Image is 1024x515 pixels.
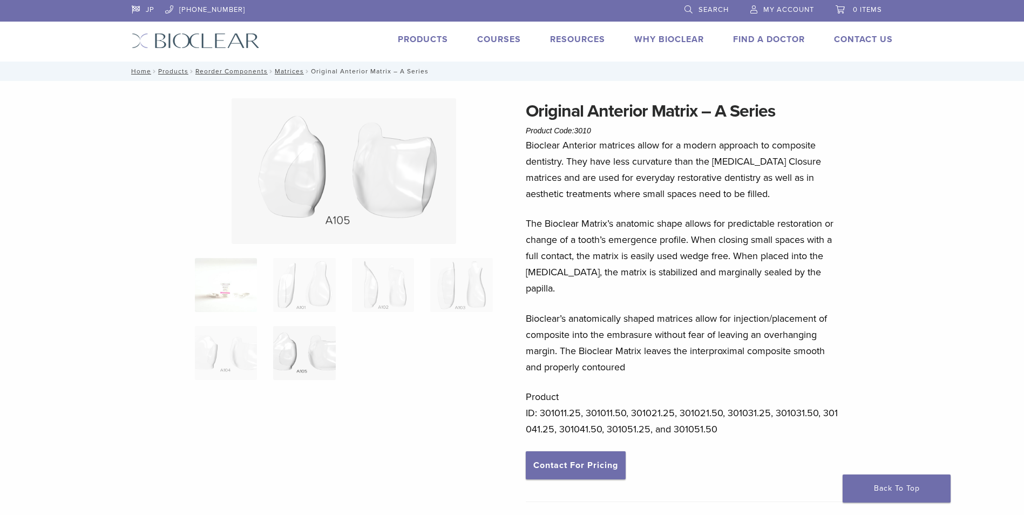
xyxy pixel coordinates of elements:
a: Products [398,34,448,45]
span: Product Code: [526,126,591,135]
a: Contact For Pricing [526,451,626,479]
span: 0 items [853,5,882,14]
a: Back To Top [843,475,951,503]
a: Why Bioclear [634,34,704,45]
h1: Original Anterior Matrix – A Series [526,98,843,124]
a: Matrices [275,67,304,75]
span: My Account [763,5,814,14]
span: 3010 [574,126,591,135]
img: Original Anterior Matrix - A Series - Image 2 [273,258,335,312]
img: Original Anterior Matrix - A Series - Image 6 [232,98,456,244]
img: Anterior-Original-A-Series-Matrices-324x324.jpg [195,258,257,312]
a: Home [128,67,151,75]
p: Bioclear Anterior matrices allow for a modern approach to composite dentistry. They have less cur... [526,137,843,202]
a: Find A Doctor [733,34,805,45]
img: Original Anterior Matrix - A Series - Image 6 [273,326,335,380]
nav: Original Anterior Matrix – A Series [124,62,901,81]
p: Product ID: 301011.25, 301011.50, 301021.25, 301021.50, 301031.25, 301031.50, 301041.25, 301041.5... [526,389,843,437]
a: Reorder Components [195,67,268,75]
span: Search [699,5,729,14]
a: Contact Us [834,34,893,45]
span: / [304,69,311,74]
img: Original Anterior Matrix - A Series - Image 5 [195,326,257,380]
a: Resources [550,34,605,45]
img: Original Anterior Matrix - A Series - Image 3 [352,258,414,312]
a: Courses [477,34,521,45]
img: Bioclear [132,33,260,49]
span: / [188,69,195,74]
p: Bioclear’s anatomically shaped matrices allow for injection/placement of composite into the embra... [526,310,843,375]
a: Products [158,67,188,75]
span: / [151,69,158,74]
span: / [268,69,275,74]
p: The Bioclear Matrix’s anatomic shape allows for predictable restoration or change of a tooth’s em... [526,215,843,296]
img: Original Anterior Matrix - A Series - Image 4 [430,258,492,312]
